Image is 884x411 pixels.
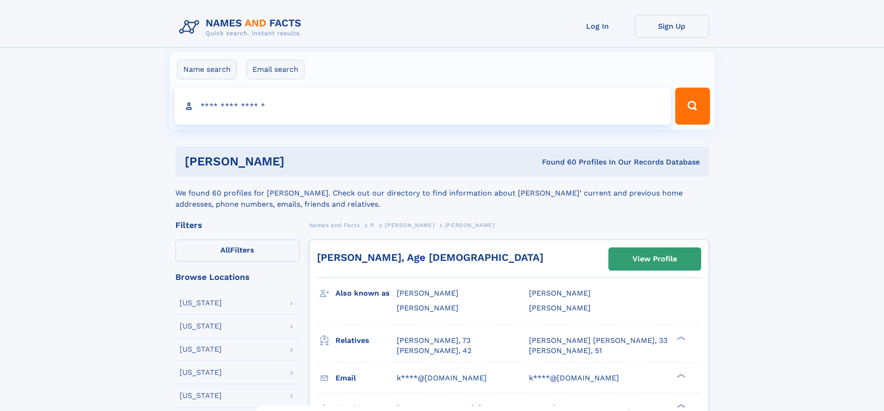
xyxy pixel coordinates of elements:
[529,289,591,297] span: [PERSON_NAME]
[632,248,677,270] div: View Profile
[177,60,237,79] label: Name search
[174,88,671,125] input: search input
[317,252,543,263] a: [PERSON_NAME], Age [DEMOGRAPHIC_DATA]
[675,403,686,409] div: ❯
[220,246,230,254] span: All
[397,346,471,356] a: [PERSON_NAME], 42
[185,156,413,167] h1: [PERSON_NAME]
[175,221,300,229] div: Filters
[180,392,222,399] div: [US_STATE]
[175,15,309,40] img: Logo Names and Facts
[336,370,397,386] h3: Email
[175,240,300,262] label: Filters
[635,15,709,38] a: Sign Up
[609,248,701,270] a: View Profile
[175,177,709,210] div: We found 60 profiles for [PERSON_NAME]. Check out our directory to find information about [PERSON...
[397,289,458,297] span: [PERSON_NAME]
[675,335,686,341] div: ❯
[336,333,397,348] h3: Relatives
[309,219,360,231] a: Names and Facts
[385,219,434,231] a: [PERSON_NAME]
[397,304,458,312] span: [PERSON_NAME]
[370,222,374,228] span: P
[180,346,222,353] div: [US_STATE]
[180,369,222,376] div: [US_STATE]
[445,222,495,228] span: [PERSON_NAME]
[529,304,591,312] span: [PERSON_NAME]
[397,335,471,346] a: [PERSON_NAME], 73
[413,157,700,167] div: Found 60 Profiles In Our Records Database
[385,222,434,228] span: [PERSON_NAME]
[180,299,222,307] div: [US_STATE]
[675,88,710,125] button: Search Button
[180,322,222,330] div: [US_STATE]
[529,335,667,346] a: [PERSON_NAME] [PERSON_NAME], 33
[246,60,304,79] label: Email search
[336,285,397,301] h3: Also known as
[175,273,300,281] div: Browse Locations
[370,219,374,231] a: P
[529,346,602,356] a: [PERSON_NAME], 51
[675,373,686,379] div: ❯
[561,15,635,38] a: Log In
